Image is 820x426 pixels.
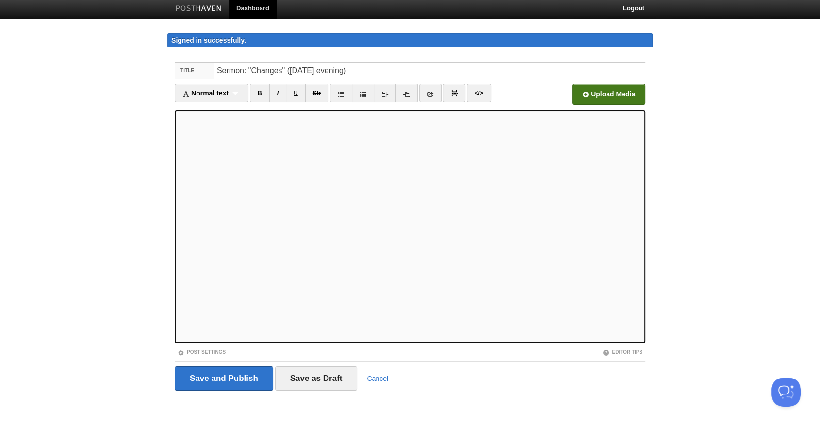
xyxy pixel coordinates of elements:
a: U [286,84,306,102]
span: Normal text [182,89,229,97]
input: Save and Publish [175,366,273,391]
img: Posthaven-bar [176,5,222,13]
a: Editor Tips [603,349,642,355]
del: Str [313,90,321,96]
a: Cancel [367,375,388,382]
label: Title [175,63,214,79]
a: Str [305,84,329,102]
a: Post Settings [178,349,226,355]
a: I [269,84,286,102]
iframe: Help Scout Beacon - Open [771,378,801,407]
a: </> [467,84,491,102]
a: B [250,84,270,102]
input: Save as Draft [275,366,358,391]
img: pagebreak-icon.png [451,90,458,96]
div: Signed in successfully. [167,33,653,47]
